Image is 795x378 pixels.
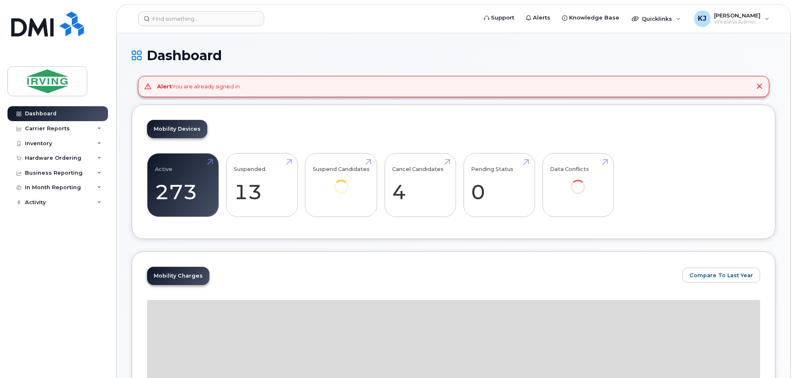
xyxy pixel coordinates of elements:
[157,83,172,90] strong: Alert
[157,83,241,90] div: You are already signed in.
[550,158,606,205] a: Data Conflicts
[234,158,290,212] a: Suspended 13
[682,268,760,283] button: Compare To Last Year
[132,48,775,63] h1: Dashboard
[147,267,209,285] a: Mobility Charges
[471,158,527,212] a: Pending Status 0
[147,120,207,138] a: Mobility Devices
[313,158,370,205] a: Suspend Candidates
[689,271,753,279] span: Compare To Last Year
[155,158,211,212] a: Active 273
[392,158,448,212] a: Cancel Candidates 4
